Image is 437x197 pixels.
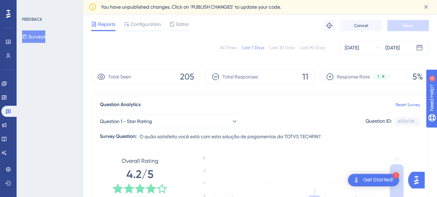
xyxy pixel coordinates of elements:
div: Last 90 Days [300,45,325,50]
span: Overall Rating [122,157,158,165]
span: Editor [176,20,189,28]
div: Last 30 Days [270,45,295,50]
div: 6 [48,3,50,9]
img: launcher-image-alternative-text [352,176,360,184]
div: d531a76f... [398,119,417,124]
span: Save [403,23,413,28]
tspan: 2 [313,188,316,195]
span: Need Help? [16,2,43,10]
tspan: 4 [203,180,206,185]
div: Question ID: [365,117,392,126]
span: Question 1 - Star Rating [100,117,152,125]
span: 4.2/5 [126,167,153,182]
button: Cancel [340,20,382,31]
div: 1 [393,172,399,178]
div: [DATE] [386,44,400,52]
button: Surveys [22,30,45,43]
span: Total Seen [108,73,131,81]
iframe: UserGuiding AI Assistant Launcher [408,170,429,190]
span: 205 [180,71,194,82]
tspan: 8 [203,156,206,160]
div: All Times [220,45,237,50]
tspan: 7 [395,157,398,164]
span: 1 [378,74,379,79]
span: 5% [412,71,423,82]
div: FEEDBACK [22,17,42,22]
span: Reports [98,20,115,28]
span: 11 [302,71,308,82]
div: Open Get Started! checklist, remaining modules: 1 [348,174,399,186]
span: Response Rate [337,73,370,81]
span: Cancel [354,23,368,28]
span: Question Analytics [100,101,141,109]
span: O quão satisfeito você está com esta solução de pagamentos da TOTVS TECHFIN? [140,132,321,141]
a: Reset Survey [396,102,420,107]
tspan: 6 [203,168,206,173]
div: Survey Question: [100,132,137,141]
div: [DATE] [345,44,359,52]
div: Last 7 Days [242,45,264,50]
div: Get Started! [363,176,393,184]
button: Question 1 - Star Rating [100,114,238,128]
span: Configuration [131,20,161,28]
span: Total Responses [222,73,258,81]
span: You have unpublished changes. Click on ‘PUBLISH CHANGES’ to update your code. [101,3,281,11]
button: Save [387,20,429,31]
